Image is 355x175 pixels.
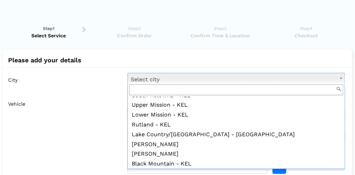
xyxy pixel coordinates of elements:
div: Lake Country/[GEOGRAPHIC_DATA] - [GEOGRAPHIC_DATA] [129,130,343,140]
div: Upper Mission - KEL [129,100,343,110]
div: Black Mountain - KEL [129,159,343,169]
div: [PERSON_NAME] [129,140,343,150]
div: [PERSON_NAME] [129,149,343,159]
div: Lower Mission - KEL [129,110,343,120]
div: Rutland - KEL [129,120,343,130]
